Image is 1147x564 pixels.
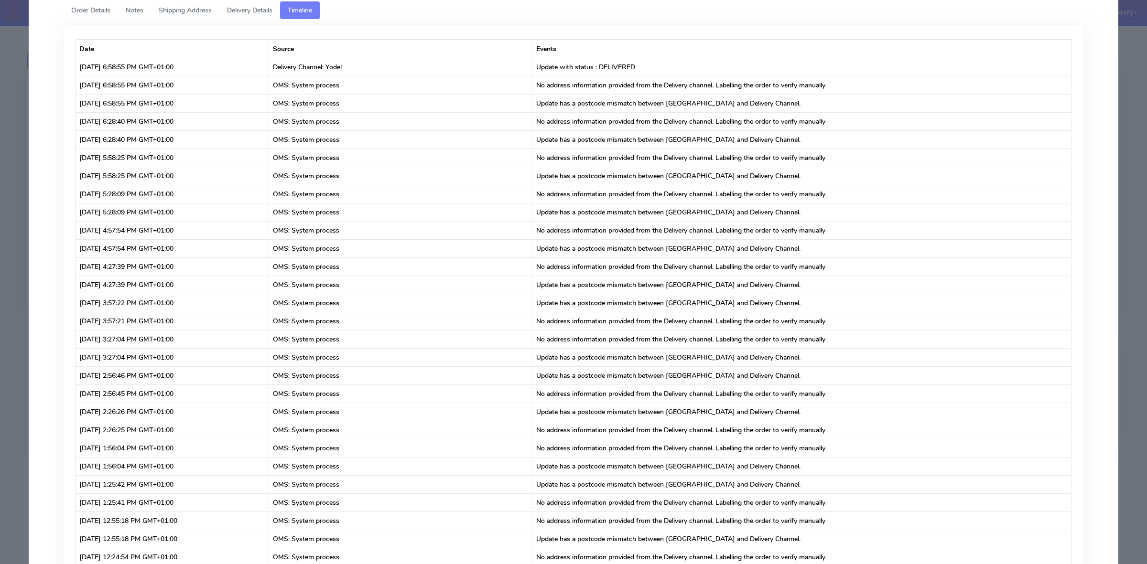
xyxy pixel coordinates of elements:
[269,167,532,185] td: OMS: System process
[532,239,1071,257] td: Update has a postcode mismatch between [GEOGRAPHIC_DATA] and Delivery Channel.
[532,40,1071,58] th: Events
[76,257,269,276] td: [DATE] 4:27:39 PM GMT+01:00
[76,94,269,112] td: [DATE] 6:58:55 PM GMT+01:00
[269,149,532,167] td: OMS: System process
[76,40,269,58] th: Date
[532,130,1071,149] td: Update has a postcode mismatch between [GEOGRAPHIC_DATA] and Delivery Channel.
[76,276,269,294] td: [DATE] 4:27:39 PM GMT+01:00
[269,439,532,457] td: OMS: System process
[269,40,532,58] th: Source
[532,312,1071,330] td: No address information provided from the Delivery channel. Labelling the order to verify manually
[269,348,532,366] td: OMS: System process
[269,94,532,112] td: OMS: System process
[64,1,1083,19] ul: Tabs
[71,6,110,15] span: Order Details
[532,149,1071,167] td: No address information provided from the Delivery channel. Labelling the order to verify manually
[269,493,532,511] td: OMS: System process
[76,403,269,421] td: [DATE] 2:26:26 PM GMT+01:00
[532,221,1071,239] td: No address information provided from the Delivery channel. Labelling the order to verify manually
[532,58,1071,76] td: Update with status : DELIVERED
[76,130,269,149] td: [DATE] 6:28:40 PM GMT+01:00
[269,276,532,294] td: OMS: System process
[269,457,532,475] td: OMS: System process
[269,257,532,276] td: OMS: System process
[269,294,532,312] td: OMS: System process
[269,475,532,493] td: OMS: System process
[76,475,269,493] td: [DATE] 1:25:42 PM GMT+01:00
[532,493,1071,511] td: No address information provided from the Delivery channel. Labelling the order to verify manually
[532,366,1071,384] td: Update has a postcode mismatch between [GEOGRAPHIC_DATA] and Delivery Channel.
[76,203,269,221] td: [DATE] 5:28:09 PM GMT+01:00
[269,366,532,384] td: OMS: System process
[269,239,532,257] td: OMS: System process
[76,457,269,475] td: [DATE] 1:56:04 PM GMT+01:00
[532,384,1071,403] td: No address information provided from the Delivery channel. Labelling the order to verify manually
[76,167,269,185] td: [DATE] 5:58:25 PM GMT+01:00
[532,475,1071,493] td: Update has a postcode mismatch between [GEOGRAPHIC_DATA] and Delivery Channel.
[269,511,532,530] td: OMS: System process
[532,457,1071,475] td: Update has a postcode mismatch between [GEOGRAPHIC_DATA] and Delivery Channel.
[532,511,1071,530] td: No address information provided from the Delivery channel. Labelling the order to verify manually
[269,530,532,548] td: OMS: System process
[76,149,269,167] td: [DATE] 5:58:25 PM GMT+01:00
[76,330,269,348] td: [DATE] 3:27:04 PM GMT+01:00
[269,185,532,203] td: OMS: System process
[269,403,532,421] td: OMS: System process
[532,94,1071,112] td: Update has a postcode mismatch between [GEOGRAPHIC_DATA] and Delivery Channel.
[532,76,1071,94] td: No address information provided from the Delivery channel. Labelling the order to verify manually
[76,421,269,439] td: [DATE] 2:26:25 PM GMT+01:00
[76,185,269,203] td: [DATE] 5:28:09 PM GMT+01:00
[76,112,269,130] td: [DATE] 6:28:40 PM GMT+01:00
[76,366,269,384] td: [DATE] 2:56:46 PM GMT+01:00
[532,257,1071,276] td: No address information provided from the Delivery channel. Labelling the order to verify manually
[76,76,269,94] td: [DATE] 6:58:55 PM GMT+01:00
[269,76,532,94] td: OMS: System process
[532,167,1071,185] td: Update has a postcode mismatch between [GEOGRAPHIC_DATA] and Delivery Channel.
[269,312,532,330] td: OMS: System process
[269,330,532,348] td: OMS: System process
[532,203,1071,221] td: Update has a postcode mismatch between [GEOGRAPHIC_DATA] and Delivery Channel.
[269,58,532,76] td: Delivery Channel: Yodel
[532,439,1071,457] td: No address information provided from the Delivery channel. Labelling the order to verify manually
[76,221,269,239] td: [DATE] 4:57:54 PM GMT+01:00
[159,6,212,15] span: Shipping Address
[532,330,1071,348] td: No address information provided from the Delivery channel. Labelling the order to verify manually
[76,239,269,257] td: [DATE] 4:57:54 PM GMT+01:00
[532,185,1071,203] td: No address information provided from the Delivery channel. Labelling the order to verify manually
[76,384,269,403] td: [DATE] 2:56:45 PM GMT+01:00
[269,130,532,149] td: OMS: System process
[269,384,532,403] td: OMS: System process
[76,294,269,312] td: [DATE] 3:57:22 PM GMT+01:00
[269,221,532,239] td: OMS: System process
[532,276,1071,294] td: Update has a postcode mismatch between [GEOGRAPHIC_DATA] and Delivery Channel.
[126,6,143,15] span: Notes
[76,530,269,548] td: [DATE] 12:55:18 PM GMT+01:00
[269,203,532,221] td: OMS: System process
[288,6,312,15] span: Timeline
[532,112,1071,130] td: No address information provided from the Delivery channel. Labelling the order to verify manually
[76,439,269,457] td: [DATE] 1:56:04 PM GMT+01:00
[76,58,269,76] td: [DATE] 6:58:55 PM GMT+01:00
[532,530,1071,548] td: Update has a postcode mismatch between [GEOGRAPHIC_DATA] and Delivery Channel.
[269,421,532,439] td: OMS: System process
[76,312,269,330] td: [DATE] 3:57:21 PM GMT+01:00
[227,6,272,15] span: Delivery Details
[269,112,532,130] td: OMS: System process
[532,421,1071,439] td: No address information provided from the Delivery channel. Labelling the order to verify manually
[532,294,1071,312] td: Update has a postcode mismatch between [GEOGRAPHIC_DATA] and Delivery Channel.
[76,348,269,366] td: [DATE] 3:27:04 PM GMT+01:00
[532,403,1071,421] td: Update has a postcode mismatch between [GEOGRAPHIC_DATA] and Delivery Channel.
[532,348,1071,366] td: Update has a postcode mismatch between [GEOGRAPHIC_DATA] and Delivery Channel.
[76,511,269,530] td: [DATE] 12:55:18 PM GMT+01:00
[76,493,269,511] td: [DATE] 1:25:41 PM GMT+01:00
